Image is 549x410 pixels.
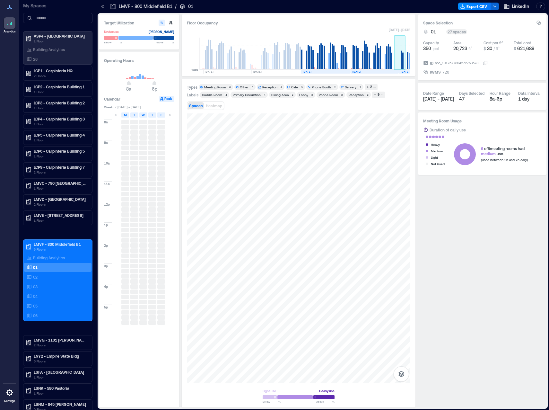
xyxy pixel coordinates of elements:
a: Analytics [2,15,18,35]
p: 2 Floors [34,343,88,348]
p: Analytics [4,30,16,33]
div: 2 [358,85,362,89]
p: LNY2 - Empire State Bldg [34,353,88,359]
div: 4 [224,93,228,97]
div: 47 [459,96,484,102]
div: 2 [333,85,337,89]
span: 10a [104,161,110,165]
span: [DATE] - [DATE] [423,96,454,102]
p: LMVD - [GEOGRAPHIC_DATA] [34,197,88,202]
h3: Calendar [104,96,120,102]
p: 1 Floor [34,105,88,111]
p: 1 Floor [34,89,88,94]
div: Servery [345,85,356,89]
div: Capacity [423,40,439,45]
span: Week of [DATE] - [DATE] [104,105,174,109]
span: Below % [104,40,122,44]
span: 8a [104,120,108,124]
span: 8a [126,86,131,92]
p: LCP1 - Carpinteria HQ [34,68,88,73]
p: 05 [33,303,38,308]
span: 30 [487,46,492,51]
span: 6p [152,86,157,92]
p: 1 Floor [34,138,88,143]
span: Spaces [189,103,203,108]
span: ppl [433,46,439,51]
text: [DATE] [205,70,213,73]
p: LCP6 - Carpinteria Building 5 [34,148,88,154]
button: LinkedIn [501,1,531,12]
div: 5 [250,85,254,89]
span: M [124,112,127,118]
p: LSNM - 845 [PERSON_NAME] [34,402,88,407]
p: 1 Floor [34,154,88,159]
span: 9a [104,140,108,145]
div: Huddle Room [202,93,222,97]
div: 3 [300,85,304,89]
span: W [142,112,145,118]
div: Duration of daily use [430,127,466,133]
div: 1 day [518,96,542,102]
div: 2 [310,93,314,97]
div: spc_1017577804272763573 [434,60,479,66]
p: LMVF - 800 Middlefield B1 [34,242,88,247]
p: LMVC - 790 [GEOGRAPHIC_DATA] B2 [34,181,88,186]
p: 03 [33,284,38,289]
p: Building Analytics [33,255,65,260]
span: Above % [156,40,174,44]
div: 2 [369,84,373,90]
p: LSFA - [GEOGRAPHIC_DATA] [34,370,88,375]
span: 350 [423,45,431,52]
p: 28 [33,57,38,62]
p: 02 [33,274,38,280]
span: 6 [481,146,483,151]
p: Building Analytics [33,47,65,52]
div: Reception [349,93,364,97]
span: $ [514,46,516,51]
span: 4p [104,284,108,289]
button: Heatmap [205,102,223,109]
span: 11a [104,182,110,186]
h3: Target Utilization [104,20,174,26]
button: 2 [365,84,378,90]
p: LCP2 - Carpinteria Building 1 [34,84,88,89]
span: S [169,112,171,118]
span: T [133,112,135,118]
p: My Spaces [23,3,92,9]
div: 2 [340,93,344,97]
text: [DATE] [253,70,262,73]
p: 6 Floors [34,247,88,252]
p: 1 Floor [34,218,88,223]
div: [PERSON_NAME] [149,29,174,35]
div: Primary Circulation [233,93,261,97]
p: 2 Floors [34,73,88,78]
p: LMVE - [STREET_ADDRESS] [34,213,88,218]
span: 3p [104,264,108,268]
span: 20,723 [453,46,467,51]
p: 1 Floor [34,39,88,44]
div: Meeting Room [204,85,226,89]
div: Lobby [299,93,308,97]
span: (used between 2h and 7h daily) [481,158,528,162]
div: Days Selected [459,91,484,96]
div: Light use [263,388,276,394]
p: 01 [188,3,193,10]
div: Area [453,40,462,45]
text: [DATE] [401,70,409,73]
div: Heavy use [319,388,335,394]
p: 04 [33,294,38,299]
button: 720 [442,69,488,75]
div: Total cost [514,40,531,45]
p: LMVF - 800 Middlefield B1 [119,3,172,10]
div: 720 [442,69,450,75]
a: Settings [2,385,17,405]
div: Cost per ft² [484,40,503,45]
p: Settings [4,399,15,403]
span: S [115,112,117,118]
div: 2 [366,93,370,97]
div: 4 [263,93,266,97]
span: / ft² [493,46,500,51]
button: IDspc_1017577804272763573 [483,60,488,66]
div: Labels [187,92,198,97]
h3: Meeting Room Usage [423,118,541,124]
